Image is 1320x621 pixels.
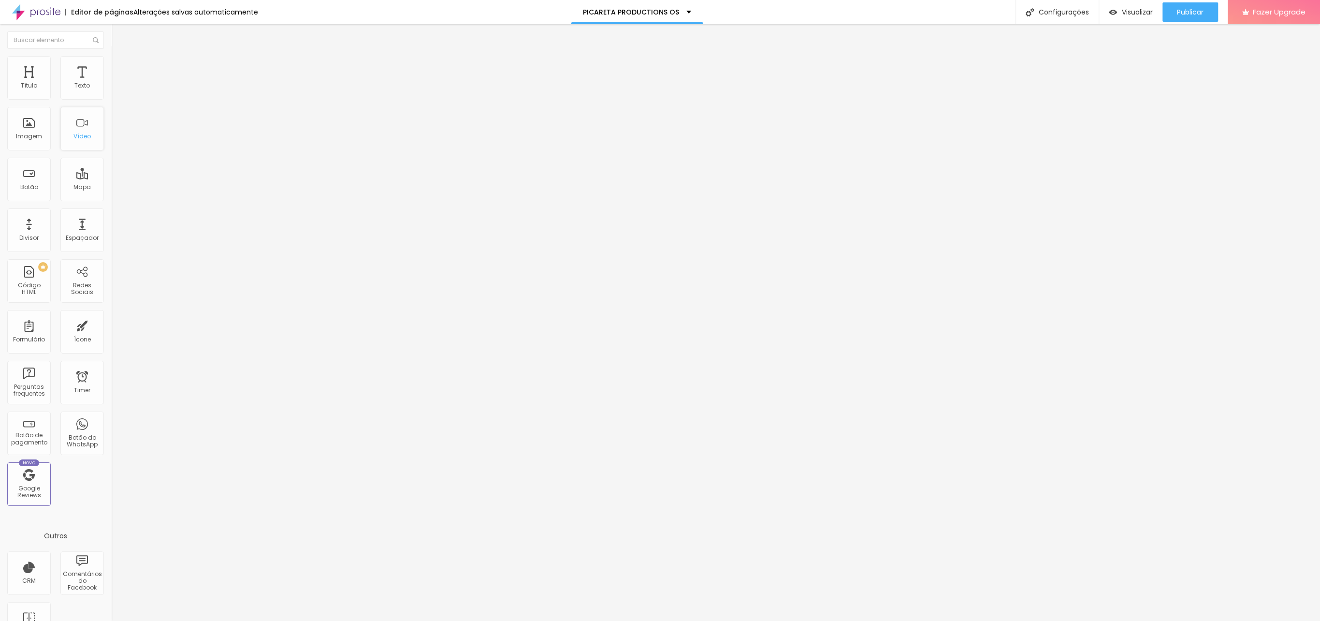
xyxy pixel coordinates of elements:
[133,9,258,15] div: Alterações salvas automaticamente
[63,434,101,448] div: Botão do WhatsApp
[1026,8,1034,16] img: Icone
[19,235,39,241] div: Divisor
[22,577,36,584] div: CRM
[63,282,101,296] div: Redes Sociais
[1109,8,1117,16] img: view-1.svg
[21,82,37,89] div: Título
[74,387,90,394] div: Timer
[1253,8,1305,16] span: Fazer Upgrade
[20,184,38,191] div: Botão
[74,82,90,89] div: Texto
[16,133,42,140] div: Imagem
[1099,2,1162,22] button: Visualizar
[583,9,679,15] p: PICARETA PRODUCTIONS OS
[93,37,99,43] img: Icone
[65,9,133,15] div: Editor de páginas
[10,432,48,446] div: Botão de pagamento
[7,31,104,49] input: Buscar elemento
[63,571,101,591] div: Comentários do Facebook
[1177,8,1204,16] span: Publicar
[74,336,91,343] div: Ícone
[66,235,99,241] div: Espaçador
[73,184,91,191] div: Mapa
[1122,8,1153,16] span: Visualizar
[10,384,48,398] div: Perguntas frequentes
[1162,2,1218,22] button: Publicar
[73,133,91,140] div: Vídeo
[13,336,45,343] div: Formulário
[19,459,40,466] div: Novo
[10,282,48,296] div: Código HTML
[10,485,48,499] div: Google Reviews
